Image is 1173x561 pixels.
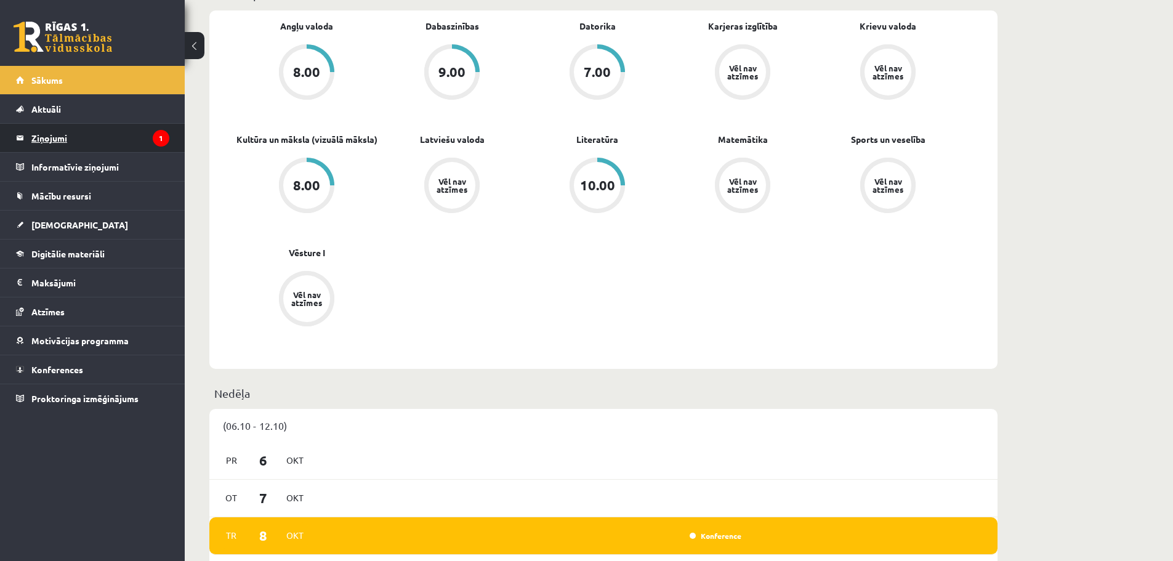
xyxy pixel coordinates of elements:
div: Vēl nav atzīmes [725,177,760,193]
span: Okt [282,451,308,470]
div: Vēl nav atzīmes [435,177,469,193]
a: Latviešu valoda [420,133,485,146]
div: Vēl nav atzīmes [289,291,324,307]
a: Vēl nav atzīmes [379,158,525,216]
span: Proktoringa izmēģinājums [31,393,139,404]
a: Sports un veselība [851,133,925,146]
a: Literatūra [576,133,618,146]
a: Ziņojumi1 [16,124,169,152]
a: Vēl nav atzīmes [815,158,961,216]
a: Proktoringa izmēģinājums [16,384,169,413]
div: Vēl nav atzīmes [871,64,905,80]
a: Vēl nav atzīmes [234,271,379,329]
a: Rīgas 1. Tālmācības vidusskola [14,22,112,52]
a: Digitālie materiāli [16,240,169,268]
div: 8.00 [293,65,320,79]
span: Ot [219,488,244,507]
a: Vēl nav atzīmes [670,44,815,102]
span: 8 [244,525,283,546]
a: 10.00 [525,158,670,216]
div: 8.00 [293,179,320,192]
a: Atzīmes [16,297,169,326]
a: Angļu valoda [280,20,333,33]
a: Sākums [16,66,169,94]
a: Karjeras izglītība [708,20,778,33]
span: 6 [244,450,283,470]
a: Vēl nav atzīmes [670,158,815,216]
a: Dabaszinības [425,20,479,33]
a: [DEMOGRAPHIC_DATA] [16,211,169,239]
span: Motivācijas programma [31,335,129,346]
p: Nedēļa [214,385,993,402]
a: Maksājumi [16,268,169,297]
span: Okt [282,526,308,545]
div: 10.00 [580,179,615,192]
span: [DEMOGRAPHIC_DATA] [31,219,128,230]
div: 7.00 [584,65,611,79]
a: Konferences [16,355,169,384]
div: (06.10 - 12.10) [209,409,998,442]
a: Motivācijas programma [16,326,169,355]
div: Vēl nav atzīmes [871,177,905,193]
span: Tr [219,526,244,545]
div: Vēl nav atzīmes [725,64,760,80]
span: 7 [244,488,283,508]
span: Mācību resursi [31,190,91,201]
span: Digitālie materiāli [31,248,105,259]
a: Datorika [579,20,616,33]
a: Vēl nav atzīmes [815,44,961,102]
legend: Ziņojumi [31,124,169,152]
legend: Maksājumi [31,268,169,297]
span: Konferences [31,364,83,375]
span: Atzīmes [31,306,65,317]
a: Vēsture I [289,246,325,259]
a: Kultūra un māksla (vizuālā māksla) [236,133,377,146]
a: 8.00 [234,44,379,102]
a: Krievu valoda [860,20,916,33]
legend: Informatīvie ziņojumi [31,153,169,181]
i: 1 [153,130,169,147]
div: 9.00 [438,65,466,79]
a: 9.00 [379,44,525,102]
span: Sākums [31,75,63,86]
a: Informatīvie ziņojumi [16,153,169,181]
span: Okt [282,488,308,507]
span: Pr [219,451,244,470]
a: Aktuāli [16,95,169,123]
a: 8.00 [234,158,379,216]
a: Konference [690,531,741,541]
a: Mācību resursi [16,182,169,210]
a: Matemātika [718,133,768,146]
a: 7.00 [525,44,670,102]
span: Aktuāli [31,103,61,115]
